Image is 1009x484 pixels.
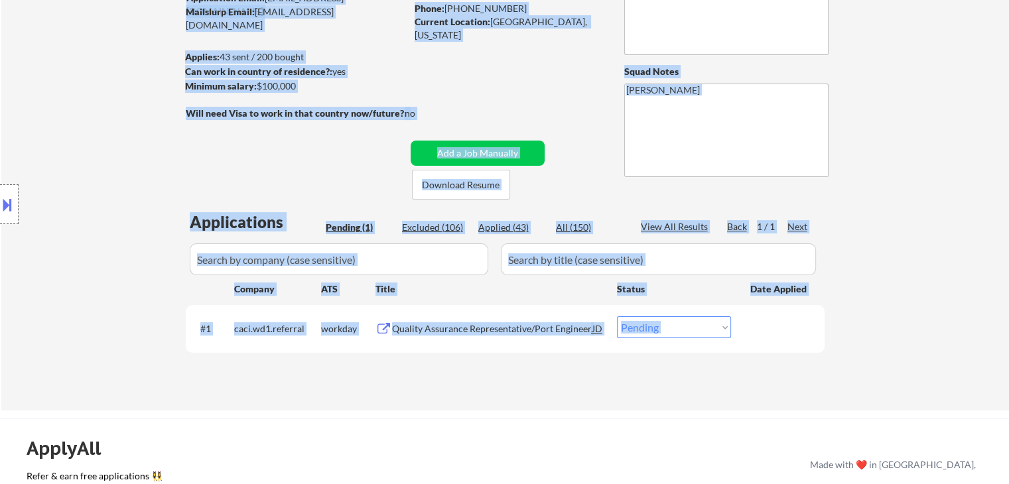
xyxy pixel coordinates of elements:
div: ATS [321,282,375,296]
div: [EMAIL_ADDRESS][DOMAIN_NAME] [186,5,406,31]
div: Quality Assurance Representative/Port Engineer [392,322,592,335]
strong: Mailslurp Email: [186,6,255,17]
strong: Phone: [415,3,444,14]
input: Search by company (case sensitive) [190,243,488,275]
div: $100,000 [185,80,406,93]
strong: Current Location: [415,16,490,27]
div: Pending (1) [326,221,392,234]
div: Company [234,282,321,296]
div: caci.wd1.referral [234,322,321,335]
div: workday [321,322,375,335]
strong: Minimum salary: [185,80,257,91]
div: #1 [200,322,224,335]
button: Download Resume [412,170,510,200]
div: Next [787,220,809,233]
div: Title [375,282,604,296]
div: View All Results [641,220,712,233]
div: [GEOGRAPHIC_DATA], [US_STATE] [415,15,602,41]
button: Add a Job Manually [411,141,545,166]
div: Applications [190,214,321,230]
div: Status [617,276,731,300]
input: Search by title (case sensitive) [501,243,816,275]
strong: Will need Visa to work in that country now/future?: [186,107,407,119]
div: Applied (43) [478,221,545,234]
div: Back [727,220,748,233]
div: JD [591,316,604,340]
div: [PHONE_NUMBER] [415,2,602,15]
div: Excluded (106) [402,221,468,234]
div: 43 sent / 200 bought [185,50,406,64]
strong: Can work in country of residence?: [185,66,332,77]
div: Date Applied [750,282,809,296]
div: ApplyAll [27,437,116,459]
div: Squad Notes [624,65,829,78]
div: All (150) [556,221,622,234]
strong: Applies: [185,51,220,62]
div: 1 / 1 [757,220,787,233]
div: no [405,107,442,120]
div: yes [185,65,402,78]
